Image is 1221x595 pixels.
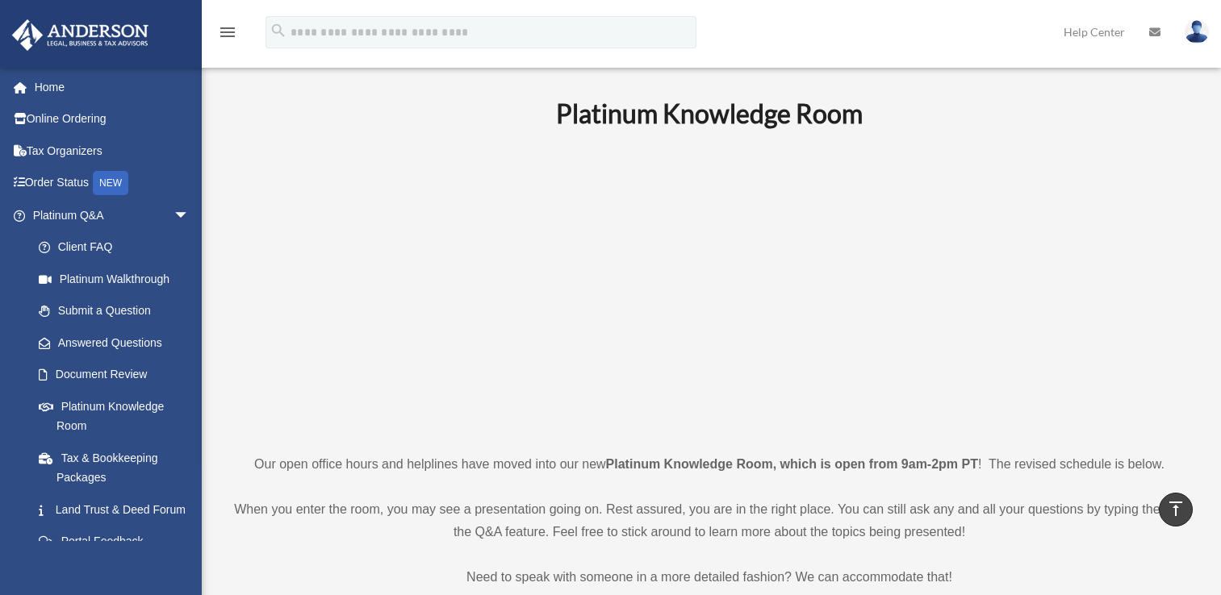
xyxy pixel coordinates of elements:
[23,359,214,391] a: Document Review
[11,199,214,231] a: Platinum Q&Aarrow_drop_down
[218,28,237,42] a: menu
[467,151,951,423] iframe: 231110_Toby_KnowledgeRoom
[7,19,153,51] img: Anderson Advisors Platinum Portal
[93,171,128,195] div: NEW
[23,390,206,442] a: Platinum Knowledge Room
[1159,493,1193,526] a: vertical_align_top
[23,493,214,526] a: Land Trust & Deed Forum
[556,98,863,129] b: Platinum Knowledge Room
[174,199,206,232] span: arrow_drop_down
[230,498,1189,543] p: When you enter the room, you may see a presentation going on. Rest assured, you are in the right ...
[218,23,237,42] i: menu
[11,71,214,103] a: Home
[23,231,214,264] a: Client FAQ
[230,566,1189,589] p: Need to speak with someone in a more detailed fashion? We can accommodate that!
[230,453,1189,476] p: Our open office hours and helplines have moved into our new ! The revised schedule is below.
[23,295,214,327] a: Submit a Question
[11,167,214,200] a: Order StatusNEW
[11,103,214,135] a: Online Ordering
[1166,499,1185,518] i: vertical_align_top
[23,263,214,295] a: Platinum Walkthrough
[23,327,214,359] a: Answered Questions
[606,457,978,471] strong: Platinum Knowledge Room, which is open from 9am-2pm PT
[1185,20,1209,44] img: User Pic
[270,22,287,40] i: search
[23,442,214,493] a: Tax & Bookkeeping Packages
[11,135,214,167] a: Tax Organizers
[23,526,214,558] a: Portal Feedback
